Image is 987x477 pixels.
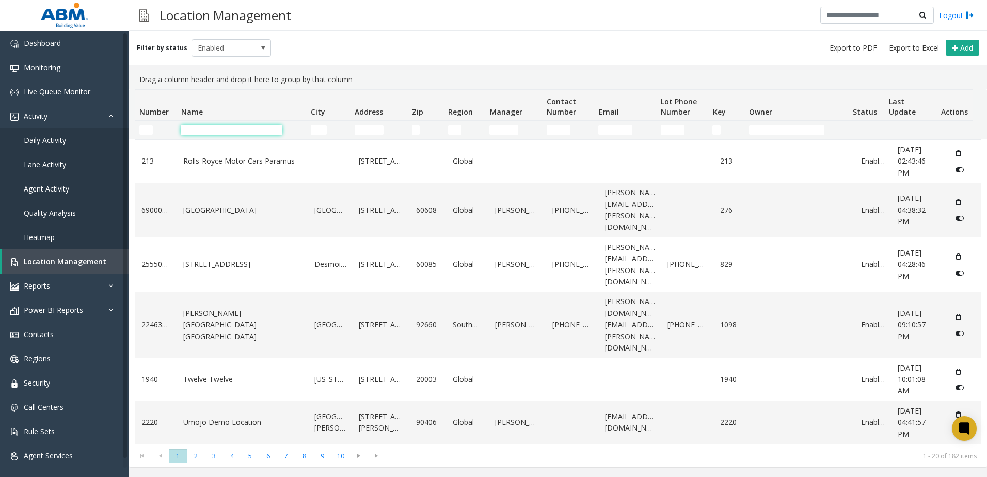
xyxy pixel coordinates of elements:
[10,452,19,460] img: 'icon'
[861,259,885,270] a: Enabled
[314,204,346,216] a: [GEOGRAPHIC_DATA]
[24,111,47,121] span: Activity
[950,210,969,227] button: Disable
[295,449,313,463] span: Page 8
[259,449,277,463] span: Page 6
[10,428,19,436] img: 'icon'
[667,319,707,330] a: [PHONE_NUMBER]
[605,296,656,354] a: [PERSON_NAME][DOMAIN_NAME][EMAIL_ADDRESS][PERSON_NAME][DOMAIN_NAME]
[950,363,967,380] button: Delete
[946,40,979,56] button: Add
[547,97,576,117] span: Contact Number
[139,107,169,117] span: Number
[183,204,302,216] a: [GEOGRAPHIC_DATA]
[181,107,203,117] span: Name
[187,449,205,463] span: Page 2
[412,107,423,117] span: Zip
[453,374,482,385] a: Global
[605,411,656,434] a: [EMAIL_ADDRESS][DOMAIN_NAME]
[453,259,482,270] a: Global
[392,452,977,460] kendo-pager-info: 1 - 20 of 182 items
[605,242,656,288] a: [PERSON_NAME][EMAIL_ADDRESS][PERSON_NAME][DOMAIN_NAME]
[485,121,543,139] td: Manager Filter
[448,125,461,135] input: Region Filter
[141,259,171,270] a: 25550063
[889,97,916,117] span: Last Update
[192,40,255,56] span: Enabled
[311,125,327,135] input: City Filter
[416,259,440,270] a: 60085
[950,406,967,423] button: Delete
[749,125,825,135] input: Owner Filter
[10,355,19,363] img: 'icon'
[950,379,969,396] button: Disable
[720,155,744,167] a: 213
[898,362,937,397] a: [DATE] 10:01:08 AM
[10,331,19,339] img: 'icon'
[24,257,106,266] span: Location Management
[177,121,306,139] td: Name Filter
[939,10,974,21] a: Logout
[898,193,926,226] span: [DATE] 04:38:32 PM
[849,90,885,121] th: Status
[657,121,708,139] td: Lot Phone Number Filter
[898,308,926,341] span: [DATE] 09:10:57 PM
[24,281,50,291] span: Reports
[661,97,697,117] span: Lot Phone Number
[10,307,19,315] img: 'icon'
[183,308,302,342] a: [PERSON_NAME][GEOGRAPHIC_DATA] [GEOGRAPHIC_DATA]
[10,258,19,266] img: 'icon'
[495,319,540,330] a: [PERSON_NAME]
[849,121,885,139] td: Status Filter
[408,121,444,139] td: Zip Filter
[708,121,744,139] td: Key Filter
[416,319,440,330] a: 92660
[861,204,885,216] a: Enabled
[416,374,440,385] a: 20003
[368,449,386,463] span: Go to the last page
[135,70,981,89] div: Drag a column header and drop it here to group by that column
[169,449,187,463] span: Page 1
[898,308,937,342] a: [DATE] 09:10:57 PM
[495,259,540,270] a: [PERSON_NAME]
[359,155,404,167] a: [STREET_ADDRESS]
[24,62,60,72] span: Monitoring
[139,3,149,28] img: pageIcon
[141,417,171,428] a: 2220
[444,121,485,139] td: Region Filter
[24,451,73,460] span: Agent Services
[223,449,241,463] span: Page 4
[359,259,404,270] a: [STREET_ADDRESS]
[543,121,594,139] td: Contact Number Filter
[552,259,592,270] a: [PHONE_NUMBER]
[129,89,987,444] div: Data table
[24,38,61,48] span: Dashboard
[331,449,349,463] span: Page 10
[898,248,926,281] span: [DATE] 04:28:46 PM
[277,449,295,463] span: Page 7
[352,452,365,460] span: Go to the next page
[898,406,926,439] span: [DATE] 04:41:57 PM
[183,259,302,270] a: [STREET_ADDRESS]
[183,374,302,385] a: Twelve Twelve
[898,144,937,179] a: [DATE] 02:43:46 PM
[24,378,50,388] span: Security
[495,204,540,216] a: [PERSON_NAME]
[10,40,19,48] img: 'icon'
[605,187,656,233] a: [PERSON_NAME][EMAIL_ADDRESS][PERSON_NAME][DOMAIN_NAME]
[359,411,404,434] a: [STREET_ADDRESS][PERSON_NAME]
[966,10,974,21] img: logout
[453,319,482,330] a: Southwest
[10,379,19,388] img: 'icon'
[898,363,926,396] span: [DATE] 10:01:08 AM
[351,121,408,139] td: Address Filter
[10,282,19,291] img: 'icon'
[861,374,885,385] a: Enabled
[950,309,967,325] button: Delete
[141,319,171,330] a: 22463372
[937,90,973,121] th: Actions
[950,265,969,281] button: Disable
[370,452,384,460] span: Go to the last page
[307,121,351,139] td: City Filter
[24,232,55,242] span: Heatmap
